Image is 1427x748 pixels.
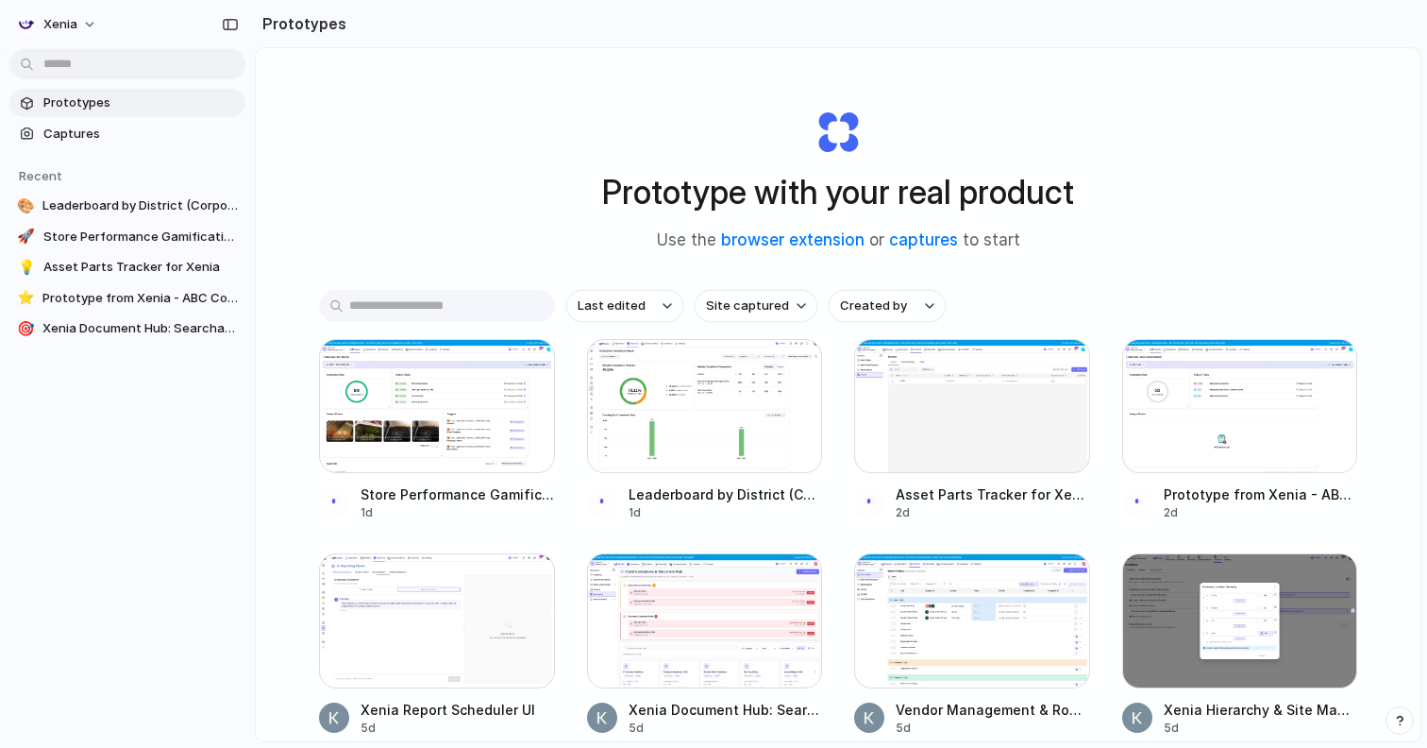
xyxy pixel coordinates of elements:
a: 🚀Store Performance Gamification [9,223,245,251]
span: Prototype from Xenia - ABC Company [1164,484,1358,504]
span: Asset Parts Tracker for Xenia [43,258,238,277]
a: Prototype from Xenia - ABC CompanyPrototype from Xenia - ABC Company2d [1122,339,1358,521]
a: Prototypes [9,89,245,117]
div: 🚀 [17,228,36,246]
span: Captures [43,125,238,144]
a: captures [889,230,958,249]
h1: Prototype with your real product [602,167,1074,217]
span: Xenia Document Hub: Searchable, Role-Based Access [42,319,238,338]
a: Vendor Management & Routing SystemVendor Management & Routing System5d [854,553,1090,736]
div: 🎯 [17,319,35,338]
span: Xenia [43,15,77,34]
a: ⭐Prototype from Xenia - ABC Company [9,284,245,313]
a: Xenia Report Scheduler UIXenia Report Scheduler UI5d [319,553,555,736]
span: Store Performance Gamification [43,228,238,246]
span: Site captured [706,297,789,315]
div: 5d [629,720,823,737]
span: Prototype from Xenia - ABC Company [42,289,238,308]
div: 2d [896,504,1090,521]
span: Xenia Report Scheduler UI [361,700,555,720]
a: 🎯Xenia Document Hub: Searchable, Role-Based Access [9,314,245,343]
span: Leaderboard by District (Corporate) [42,196,238,215]
div: 2d [1164,504,1358,521]
button: Xenia [9,9,107,40]
div: 5d [1164,720,1358,737]
span: Use the or to start [657,229,1020,253]
span: Vendor Management & Routing System [896,700,1090,720]
a: Xenia Hierarchy & Site ManagementXenia Hierarchy & Site Management5d [1122,553,1358,736]
span: Leaderboard by District (Corporate) [629,484,823,504]
a: Xenia Document Hub: Searchable, Role-Based AccessXenia Document Hub: Searchable, Role-Based Access5d [587,553,823,736]
span: Xenia Hierarchy & Site Management [1164,700,1358,720]
span: Prototypes [43,93,238,112]
div: 5d [896,720,1090,737]
a: 🎨Leaderboard by District (Corporate) [9,192,245,220]
a: 💡Asset Parts Tracker for Xenia [9,253,245,281]
button: Created by [829,290,946,322]
a: Leaderboard by District (Corporate)Leaderboard by District (Corporate)1d [587,339,823,521]
span: Created by [840,297,907,315]
div: 💡 [17,258,36,277]
div: ⭐ [17,289,35,308]
button: Site captured [695,290,817,322]
span: Last edited [578,297,646,315]
span: Asset Parts Tracker for Xenia [896,484,1090,504]
div: 1d [361,504,555,521]
a: Store Performance GamificationStore Performance Gamification1d [319,339,555,521]
div: 1d [629,504,823,521]
span: Store Performance Gamification [361,484,555,504]
h2: Prototypes [255,12,346,35]
span: Xenia Document Hub: Searchable, Role-Based Access [629,700,823,720]
a: Captures [9,120,245,148]
button: Last edited [566,290,683,322]
span: Recent [19,168,62,183]
a: Asset Parts Tracker for XeniaAsset Parts Tracker for Xenia2d [854,339,1090,521]
div: 5d [361,720,555,737]
a: browser extension [721,230,865,249]
div: 🎨 [17,196,35,215]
